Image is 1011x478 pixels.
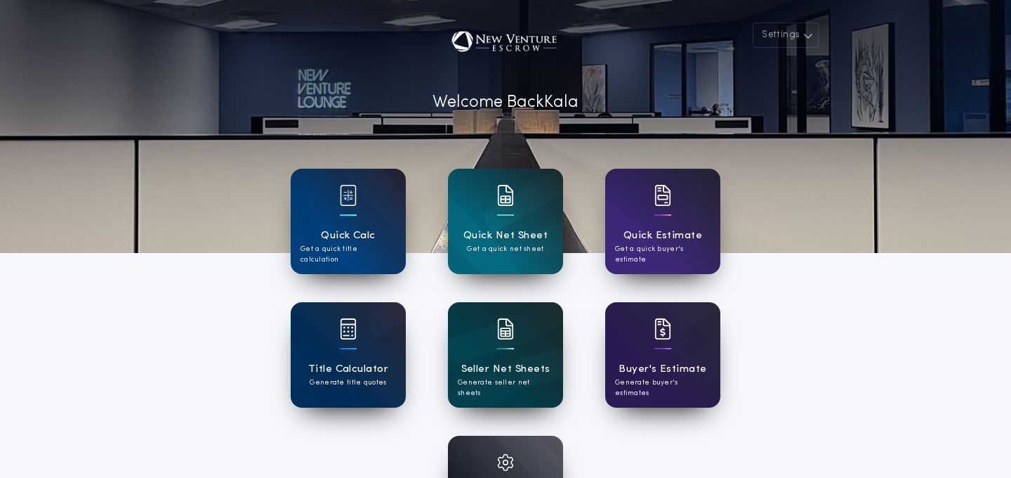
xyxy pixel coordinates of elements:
h1: Quick Net Sheet [463,228,548,244]
img: card icon [654,185,671,206]
p: Get a quick title calculation [300,244,396,265]
a: card iconBuyer's EstimateGenerate buyer's estimates [605,302,720,408]
p: Generate title quotes [310,377,386,388]
h1: Quick Calc [321,228,376,244]
img: card icon [340,185,357,206]
h1: Buyer's Estimate [619,361,706,377]
p: Welcome Back Kala [432,90,579,115]
img: card icon [497,185,514,206]
a: card iconQuick EstimateGet a quick buyer's estimate [605,169,720,274]
h1: Quick Estimate [623,228,703,244]
h1: Title Calculator [308,361,388,377]
button: Settings [753,22,819,48]
p: Generate buyer's estimates [615,377,711,399]
h1: Seller Net Sheets [461,361,550,377]
img: card icon [497,454,514,471]
a: card iconQuick CalcGet a quick title calculation [291,169,406,274]
a: card iconSeller Net SheetsGenerate seller net sheets [448,302,563,408]
img: card icon [654,318,671,340]
img: card icon [340,318,357,340]
p: Get a quick net sheet [467,244,543,254]
img: account-logo [441,22,570,65]
a: card iconTitle CalculatorGenerate title quotes [291,302,406,408]
p: Generate seller net sheets [458,377,553,399]
p: Get a quick buyer's estimate [615,244,711,265]
img: card icon [497,318,514,340]
a: card iconQuick Net SheetGet a quick net sheet [448,169,563,274]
